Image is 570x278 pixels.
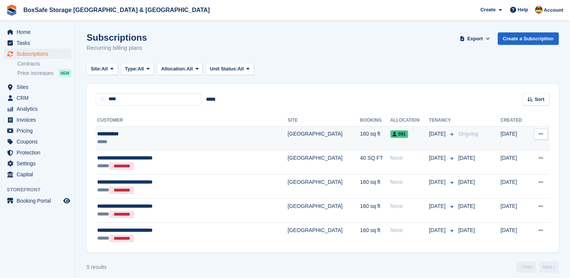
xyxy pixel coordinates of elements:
[390,178,429,186] div: None
[91,65,101,73] span: Site:
[17,49,62,59] span: Subscriptions
[500,150,529,174] td: [DATE]
[87,263,107,271] div: 5 results
[535,96,544,103] span: Sort
[17,93,62,103] span: CRM
[360,199,390,223] td: 160 sq ft
[206,63,254,75] button: Unit Status: All
[121,63,154,75] button: Type: All
[500,174,529,199] td: [DATE]
[458,131,478,137] span: Ongoing
[6,5,17,16] img: stora-icon-8386f47178a22dfd0bd8f6a31ec36ba5ce8667c1dd55bd0f319d3a0aa187defe.svg
[544,6,563,14] span: Account
[287,223,360,246] td: [GEOGRAPHIC_DATA]
[458,179,475,185] span: [DATE]
[4,115,71,125] a: menu
[480,6,495,14] span: Create
[7,186,75,194] span: Storefront
[287,199,360,223] td: [GEOGRAPHIC_DATA]
[17,82,62,92] span: Sites
[500,126,529,150] td: [DATE]
[429,178,447,186] span: [DATE]
[539,261,559,273] a: Next
[390,115,429,127] th: Allocation
[517,261,536,273] a: Previous
[4,136,71,147] a: menu
[360,115,390,127] th: Booking
[59,69,71,77] div: NEW
[4,49,71,59] a: menu
[4,169,71,180] a: menu
[101,65,108,73] span: All
[429,115,455,127] th: Tenancy
[535,6,542,14] img: Kim
[360,126,390,150] td: 160 sq ft
[210,65,237,73] span: Unit Status:
[360,174,390,199] td: 160 sq ft
[390,226,429,234] div: None
[4,82,71,92] a: menu
[467,35,483,43] span: Export
[17,104,62,114] span: Analytics
[17,70,53,77] span: Price increases
[390,154,429,162] div: None
[96,115,287,127] th: Customer
[498,32,559,45] a: Create a Subscription
[429,202,447,210] span: [DATE]
[17,27,62,37] span: Home
[17,69,71,77] a: Price increases NEW
[87,32,147,43] h1: Subscriptions
[390,130,408,138] span: 091
[4,27,71,37] a: menu
[360,223,390,246] td: 160 sq ft
[458,203,475,209] span: [DATE]
[87,63,118,75] button: Site: All
[390,202,429,210] div: None
[17,147,62,158] span: Protection
[4,93,71,103] a: menu
[17,60,71,67] a: Contracts
[500,199,529,223] td: [DATE]
[17,169,62,180] span: Capital
[20,4,213,16] a: BoxSafe Storage [GEOGRAPHIC_DATA] & [GEOGRAPHIC_DATA]
[287,115,360,127] th: Site
[4,38,71,48] a: menu
[287,150,360,174] td: [GEOGRAPHIC_DATA]
[518,6,528,14] span: Help
[500,223,529,246] td: [DATE]
[429,130,447,138] span: [DATE]
[4,104,71,114] a: menu
[287,126,360,150] td: [GEOGRAPHIC_DATA]
[186,65,193,73] span: All
[17,38,62,48] span: Tasks
[429,154,447,162] span: [DATE]
[4,158,71,169] a: menu
[429,226,447,234] span: [DATE]
[87,44,147,52] p: Recurring billing plans
[17,196,62,206] span: Booking Portal
[458,32,492,45] button: Export
[500,115,529,127] th: Created
[125,65,138,73] span: Type:
[161,65,186,73] span: Allocation:
[138,65,144,73] span: All
[515,261,560,273] nav: Page
[17,158,62,169] span: Settings
[458,155,475,161] span: [DATE]
[4,147,71,158] a: menu
[17,115,62,125] span: Invoices
[4,196,71,206] a: menu
[17,136,62,147] span: Coupons
[360,150,390,174] td: 40 SQ FT
[17,125,62,136] span: Pricing
[237,65,244,73] span: All
[287,174,360,199] td: [GEOGRAPHIC_DATA]
[157,63,203,75] button: Allocation: All
[458,227,475,233] span: [DATE]
[62,196,71,205] a: Preview store
[4,125,71,136] a: menu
